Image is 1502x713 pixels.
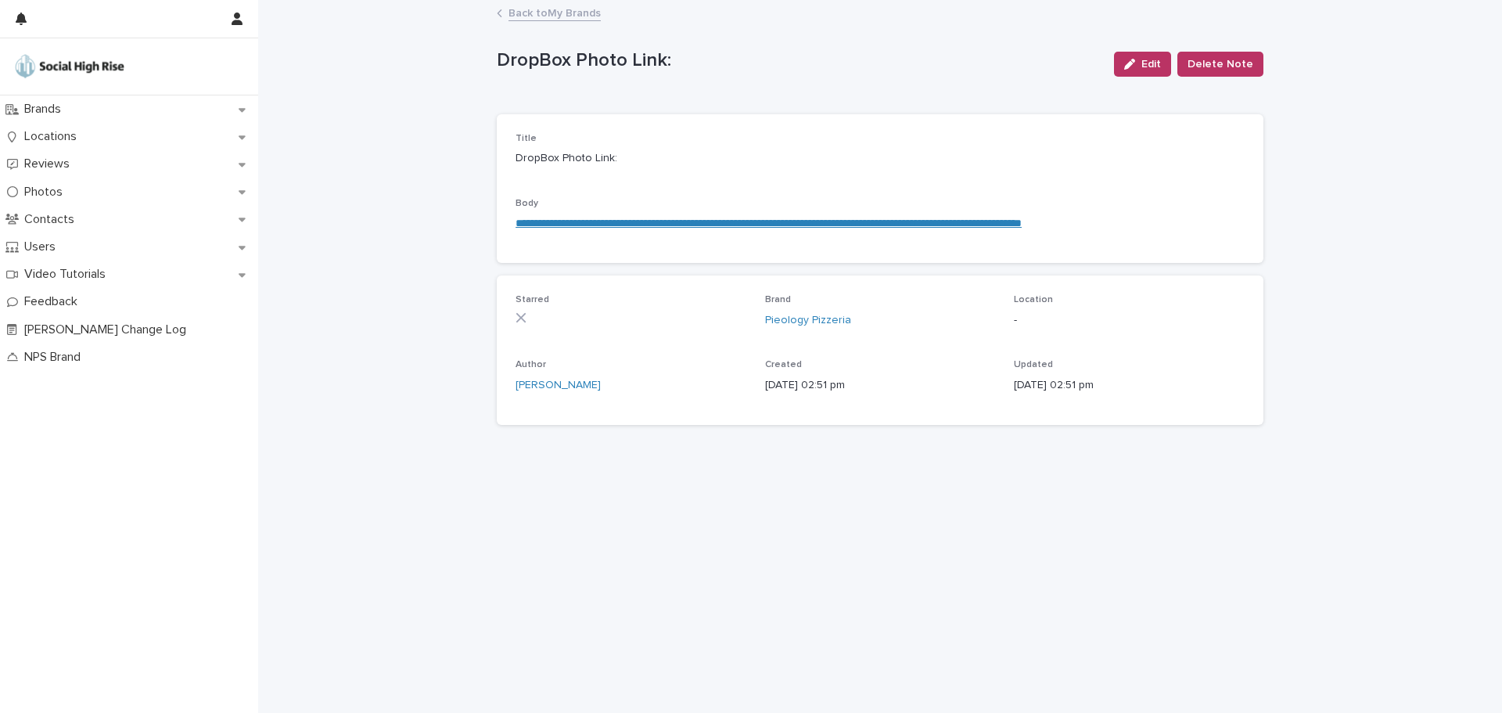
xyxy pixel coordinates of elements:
span: Author [516,360,546,369]
span: Brand [765,295,791,304]
p: Users [18,239,68,254]
p: Feedback [18,294,90,309]
button: Edit [1114,52,1171,77]
span: Updated [1014,360,1053,369]
p: Video Tutorials [18,267,118,282]
p: [PERSON_NAME] Change Log [18,322,199,337]
button: Delete Note [1177,52,1263,77]
p: [DATE] 02:51 pm [765,377,996,394]
a: [PERSON_NAME] [516,377,601,394]
span: Location [1014,295,1053,304]
p: - [1014,312,1245,329]
p: Photos [18,185,75,200]
span: Title [516,134,537,143]
a: Pieology Pizzeria [765,312,851,329]
p: DropBox Photo Link: [497,49,1101,72]
span: Edit [1141,59,1161,70]
p: [DATE] 02:51 pm [1014,377,1245,394]
img: o5DnuTxEQV6sW9jFYBBf [13,51,127,82]
p: Brands [18,102,74,117]
p: DropBox Photo Link: [516,150,746,167]
span: Delete Note [1188,56,1253,72]
span: Body [516,199,538,208]
p: NPS Brand [18,350,93,365]
p: Reviews [18,157,82,171]
p: Contacts [18,212,87,227]
a: Back toMy Brands [508,3,601,21]
span: Starred [516,295,549,304]
p: Locations [18,129,89,144]
span: Created [765,360,802,369]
